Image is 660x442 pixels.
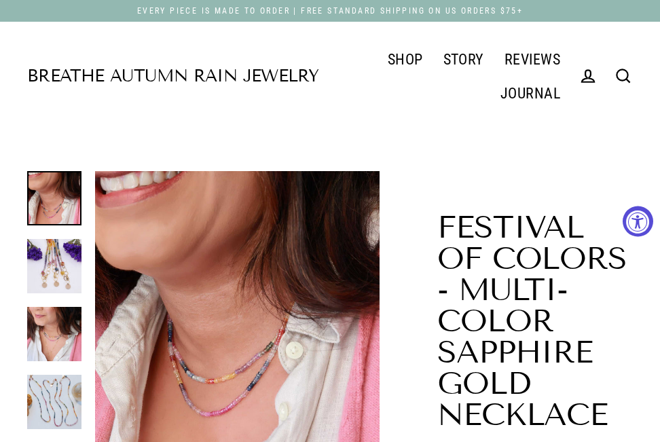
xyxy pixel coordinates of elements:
[27,307,81,361] img: Festival of Colors - Multi-Color Sapphire Gold Necklace life style layering image | Breathe Autum...
[433,42,494,76] a: STORY
[318,42,570,110] div: Primary
[437,212,633,430] h1: Festival of Colors - Multi-Color Sapphire Gold Necklace
[623,206,653,236] button: Accessibility Widget, click to open
[27,239,81,293] img: Festival of Colors - Multi-Color Sapphire Gold Necklace detail image | Breathe Autumn Rain Artisa...
[378,42,433,76] a: SHOP
[490,76,570,110] a: JOURNAL
[27,68,318,85] a: Breathe Autumn Rain Jewelry
[494,42,570,76] a: REVIEWS
[27,375,81,429] img: Festival of Colors - Multi-Color Sapphire Gold Necklace alt image | Breathe Autumn Rain Artisan J...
